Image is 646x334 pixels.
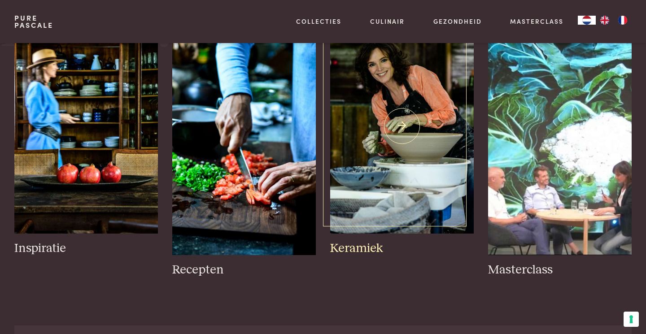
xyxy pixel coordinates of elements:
[370,17,405,26] a: Culinair
[14,18,158,234] img: pascale-naessens-inspiratie-Kast-gevuld-met-al-mijn-keramiek-Serax-oude-houten-schaal-met-granaat...
[14,14,53,29] a: PurePascale
[330,18,474,256] a: pure-pascale-naessens-_DSC4234 Keramiek
[433,17,482,26] a: Gezondheid
[578,16,596,25] a: NL
[172,40,316,255] img: houtwerk1_0.jpg
[510,17,563,26] a: Masterclass
[488,40,632,278] a: pure-pascale-naessens-Schermafbeelding 7 Masterclass
[488,262,632,278] h3: Masterclass
[624,312,639,327] button: Uw voorkeuren voor toestemming voor trackingtechnologieën
[578,16,632,25] aside: Language selected: Nederlands
[330,241,474,256] h3: Keramiek
[330,18,474,234] img: pure-pascale-naessens-_DSC4234
[14,241,158,256] h3: Inspiratie
[596,16,632,25] ul: Language list
[172,262,316,278] h3: Recepten
[578,16,596,25] div: Language
[14,18,158,256] a: pascale-naessens-inspiratie-Kast-gevuld-met-al-mijn-keramiek-Serax-oude-houten-schaal-met-granaat...
[488,40,632,255] img: pure-pascale-naessens-Schermafbeelding 7
[596,16,614,25] a: EN
[172,40,316,278] a: houtwerk1_0.jpg Recepten
[296,17,341,26] a: Collecties
[614,16,632,25] a: FR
